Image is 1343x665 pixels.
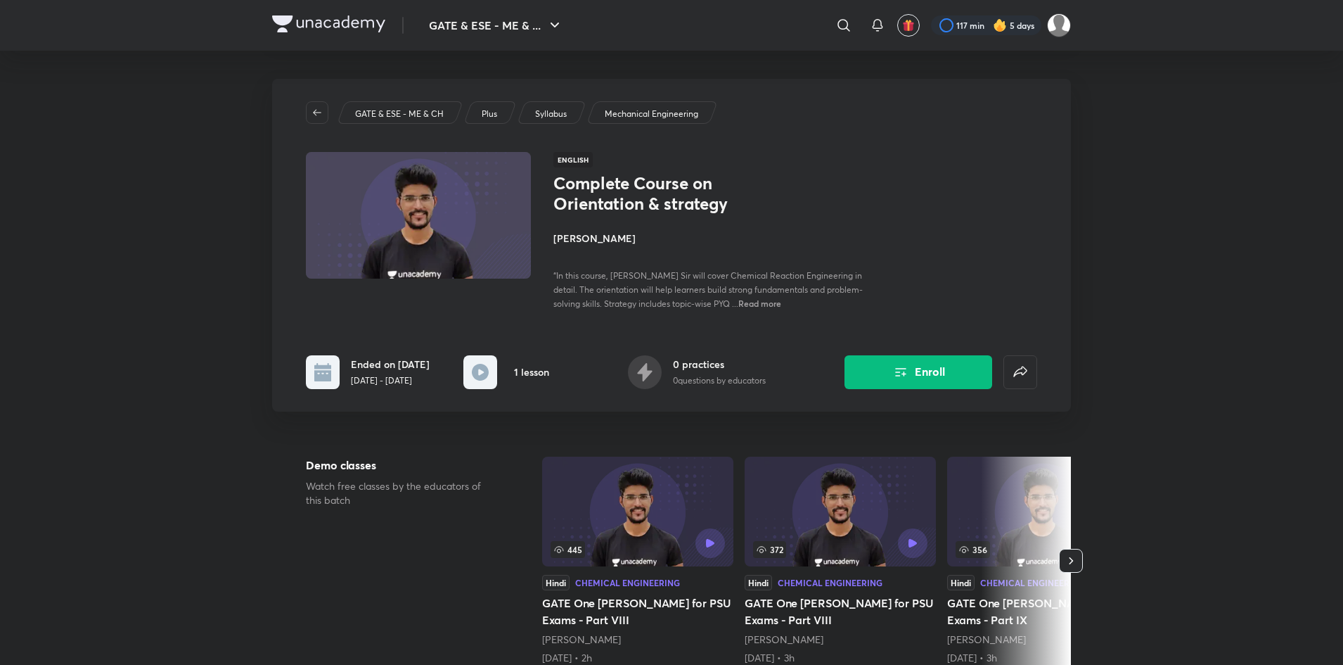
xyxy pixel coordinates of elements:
[553,231,868,246] h4: [PERSON_NAME]
[902,19,915,32] img: avatar
[745,575,772,590] div: Hindi
[993,18,1007,32] img: streak
[551,541,585,558] span: 445
[745,633,936,647] div: Devendra Poonia
[542,595,733,628] h5: GATE One [PERSON_NAME] for PSU Exams - Part VIII
[738,298,781,309] span: Read more
[272,15,385,32] img: Company Logo
[603,108,701,120] a: Mechanical Engineering
[355,108,444,120] p: GATE & ESE - ME & CH
[272,15,385,36] a: Company Logo
[745,457,936,665] a: GATE One Mark PYQs for PSU Exams - Part VIII
[533,108,570,120] a: Syllabus
[745,633,823,646] a: [PERSON_NAME]
[542,633,621,646] a: [PERSON_NAME]
[542,651,733,665] div: 13th Apr • 2h
[745,457,936,665] a: 372HindiChemical EngineeringGATE One [PERSON_NAME] for PSU Exams - Part VIII[PERSON_NAME][DATE] • 3h
[605,108,698,120] p: Mechanical Engineering
[304,151,533,280] img: Thumbnail
[553,270,863,309] span: “In this course, [PERSON_NAME] Sir will cover Chemical Reaction Engineering in detail. The orient...
[956,541,990,558] span: 356
[673,374,766,387] p: 0 questions by educators
[947,457,1138,665] a: GATE One Mark PYQs for PSU Exams - Part IX
[482,108,497,120] p: Plus
[351,374,430,387] p: [DATE] - [DATE]
[745,595,936,628] h5: GATE One [PERSON_NAME] for PSU Exams - Part VIII
[535,108,567,120] p: Syllabus
[778,578,882,587] div: Chemical Engineering
[480,108,500,120] a: Plus
[306,457,497,474] h5: Demo classes
[947,595,1138,628] h5: GATE One [PERSON_NAME] for PSU Exams - Part IX
[947,633,1138,647] div: Devendra Poonia
[980,578,1085,587] div: Chemical Engineering
[353,108,446,120] a: GATE & ESE - ME & CH
[553,152,593,167] span: English
[351,357,430,372] h6: Ended on [DATE]
[542,457,733,665] a: GATE One Mark PYQs for PSU Exams - Part VIII
[947,651,1138,665] div: 19th Apr • 3h
[1003,355,1037,389] button: false
[947,633,1026,646] a: [PERSON_NAME]
[897,14,920,37] button: avatar
[1047,13,1071,37] img: Prakhar Mishra
[553,173,783,214] h1: Complete Course on Orientation & strategy
[542,575,570,590] div: Hindi
[947,575,975,590] div: Hindi
[947,457,1138,665] a: 356HindiChemical EngineeringGATE One [PERSON_NAME] for PSU Exams - Part IX[PERSON_NAME][DATE] • 3h
[745,651,936,665] div: 14th Apr • 3h
[420,11,572,39] button: GATE & ESE - ME & ...
[306,479,497,507] p: Watch free classes by the educators of this batch
[575,578,680,587] div: Chemical Engineering
[673,357,766,372] h6: 0 practices
[753,541,786,558] span: 372
[542,633,733,647] div: Devendra Poonia
[844,355,992,389] button: Enroll
[514,365,549,379] h6: 1 lesson
[542,457,733,665] a: 445HindiChemical EngineeringGATE One [PERSON_NAME] for PSU Exams - Part VIII[PERSON_NAME][DATE] • 2h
